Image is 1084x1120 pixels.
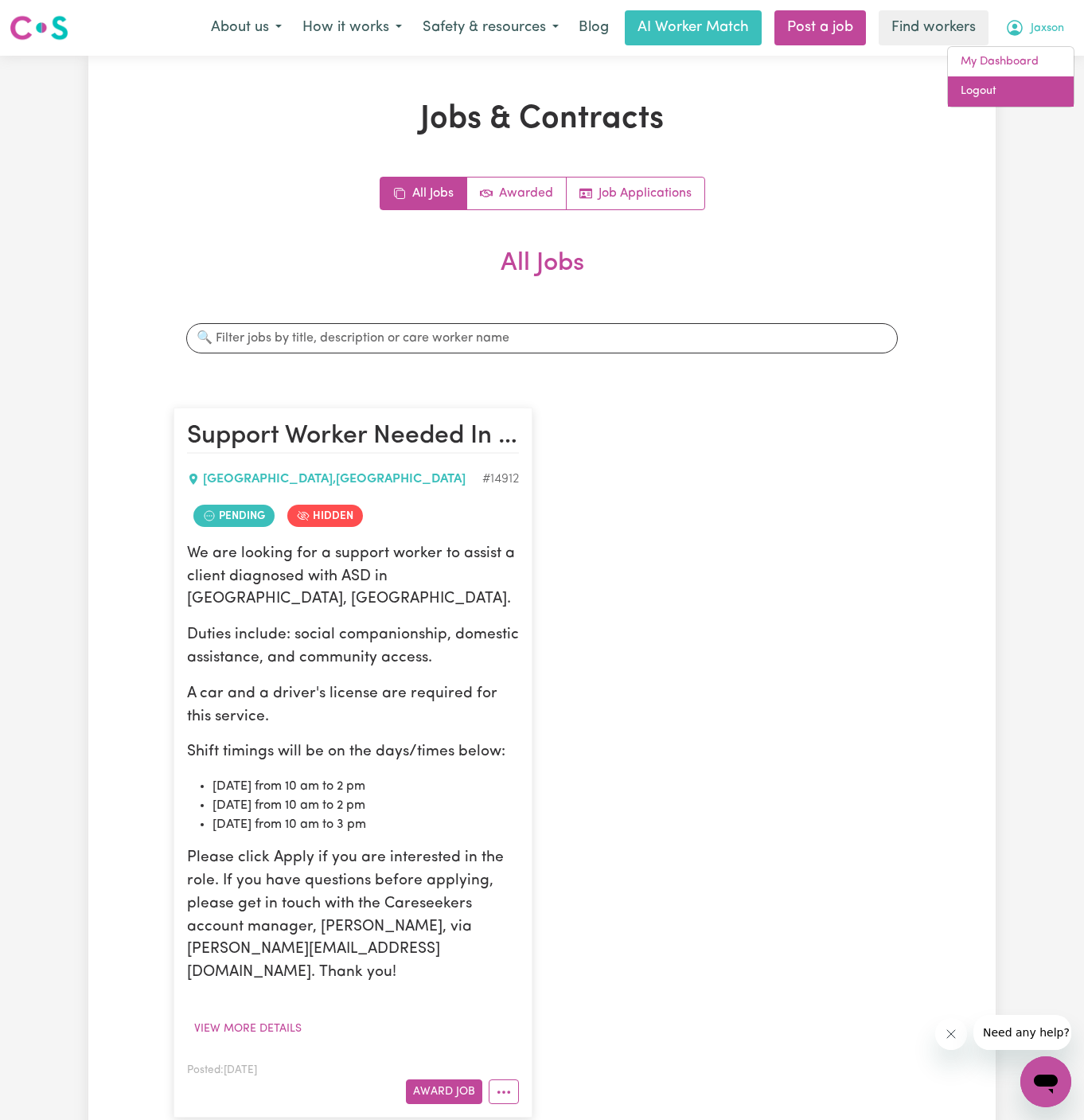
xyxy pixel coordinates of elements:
[187,421,519,453] h2: Support Worker Needed In Acacia Ridge, QLD
[187,1017,309,1041] button: View more details
[1031,20,1064,37] span: Jaxson
[213,777,519,796] li: [DATE] from 10 am to 2 pm
[287,505,363,527] span: Job is hidden
[948,47,1074,77] a: My Dashboard
[187,470,482,489] div: [GEOGRAPHIC_DATA] , [GEOGRAPHIC_DATA]
[973,1015,1071,1050] iframe: Message from company
[947,46,1074,107] div: My Account
[201,11,292,45] button: About us
[1020,1056,1071,1107] iframe: Button to launch messaging window
[187,543,519,611] p: We are looking for a support worker to assist a client diagnosed with ASD in [GEOGRAPHIC_DATA], [...
[482,470,519,489] div: Job ID #14912
[213,796,519,815] li: [DATE] from 10 am to 2 pm
[187,683,519,729] p: A car and a driver's license are required for this service.
[187,847,519,985] p: Please click Apply if you are interested in the role. If you have questions before applying, plea...
[489,1079,519,1104] button: More options
[879,10,988,45] a: Find workers
[569,10,618,45] a: Blog
[292,11,412,45] button: How it works
[187,1065,257,1075] span: Posted: [DATE]
[625,10,762,45] a: AI Worker Match
[193,505,275,527] span: Job contract pending review by care worker
[187,624,519,670] p: Duties include: social companionship, domestic assistance, and community access.
[174,248,910,304] h2: All Jobs
[935,1018,967,1050] iframe: Close message
[406,1079,482,1104] button: Award Job
[187,741,519,764] p: Shift timings will be on the days/times below:
[467,178,567,209] a: Active jobs
[412,11,569,45] button: Safety & resources
[380,178,467,209] a: All jobs
[10,10,68,46] a: Careseekers logo
[186,323,898,353] input: 🔍 Filter jobs by title, description or care worker name
[995,11,1074,45] button: My Account
[948,76,1074,107] a: Logout
[174,100,910,139] h1: Jobs & Contracts
[774,10,866,45] a: Post a job
[10,14,68,42] img: Careseekers logo
[567,178,704,209] a: Job applications
[213,815,519,834] li: [DATE] from 10 am to 3 pm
